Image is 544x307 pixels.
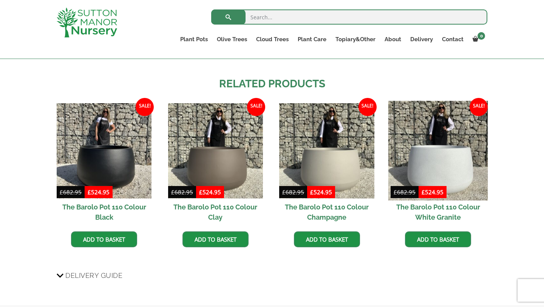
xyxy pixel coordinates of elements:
[247,98,265,116] span: Sale!
[136,98,154,116] span: Sale!
[422,188,425,196] span: £
[60,188,63,196] span: £
[331,34,380,45] a: Topiary&Other
[394,188,416,196] bdi: 682.95
[88,188,110,196] bdi: 524.95
[359,98,377,116] span: Sale!
[176,34,212,45] a: Plant Pots
[406,34,437,45] a: Delivery
[60,188,82,196] bdi: 682.95
[310,188,332,196] bdi: 524.95
[391,103,485,225] a: Sale! The Barolo Pot 110 Colour White Granite
[279,103,374,225] a: Sale! The Barolo Pot 110 Colour Champagne
[394,188,397,196] span: £
[168,103,263,225] a: Sale! The Barolo Pot 110 Colour Clay
[57,76,487,92] h2: Related products
[65,268,122,282] span: Delivery Guide
[57,198,151,226] h2: The Barolo Pot 110 Colour Black
[422,188,444,196] bdi: 524.95
[88,188,91,196] span: £
[171,188,175,196] span: £
[182,231,249,247] a: Add to basket: “The Barolo Pot 110 Colour Clay”
[478,32,485,40] span: 0
[282,188,286,196] span: £
[279,198,374,226] h2: The Barolo Pot 110 Colour Champagne
[57,8,117,37] img: logo
[168,103,263,198] img: The Barolo Pot 110 Colour Clay
[168,198,263,226] h2: The Barolo Pot 110 Colour Clay
[279,103,374,198] img: The Barolo Pot 110 Colour Champagne
[294,231,360,247] a: Add to basket: “The Barolo Pot 110 Colour Champagne”
[252,34,293,45] a: Cloud Trees
[212,34,252,45] a: Olive Trees
[437,34,468,45] a: Contact
[171,188,193,196] bdi: 682.95
[71,231,137,247] a: Add to basket: “The Barolo Pot 110 Colour Black”
[293,34,331,45] a: Plant Care
[380,34,406,45] a: About
[199,188,202,196] span: £
[468,34,487,45] a: 0
[310,188,314,196] span: £
[470,98,488,116] span: Sale!
[211,9,487,25] input: Search...
[282,188,304,196] bdi: 682.95
[199,188,221,196] bdi: 524.95
[57,103,151,225] a: Sale! The Barolo Pot 110 Colour Black
[391,198,485,226] h2: The Barolo Pot 110 Colour White Granite
[388,101,488,201] img: The Barolo Pot 110 Colour White Granite
[405,231,471,247] a: Add to basket: “The Barolo Pot 110 Colour White Granite”
[57,103,151,198] img: The Barolo Pot 110 Colour Black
